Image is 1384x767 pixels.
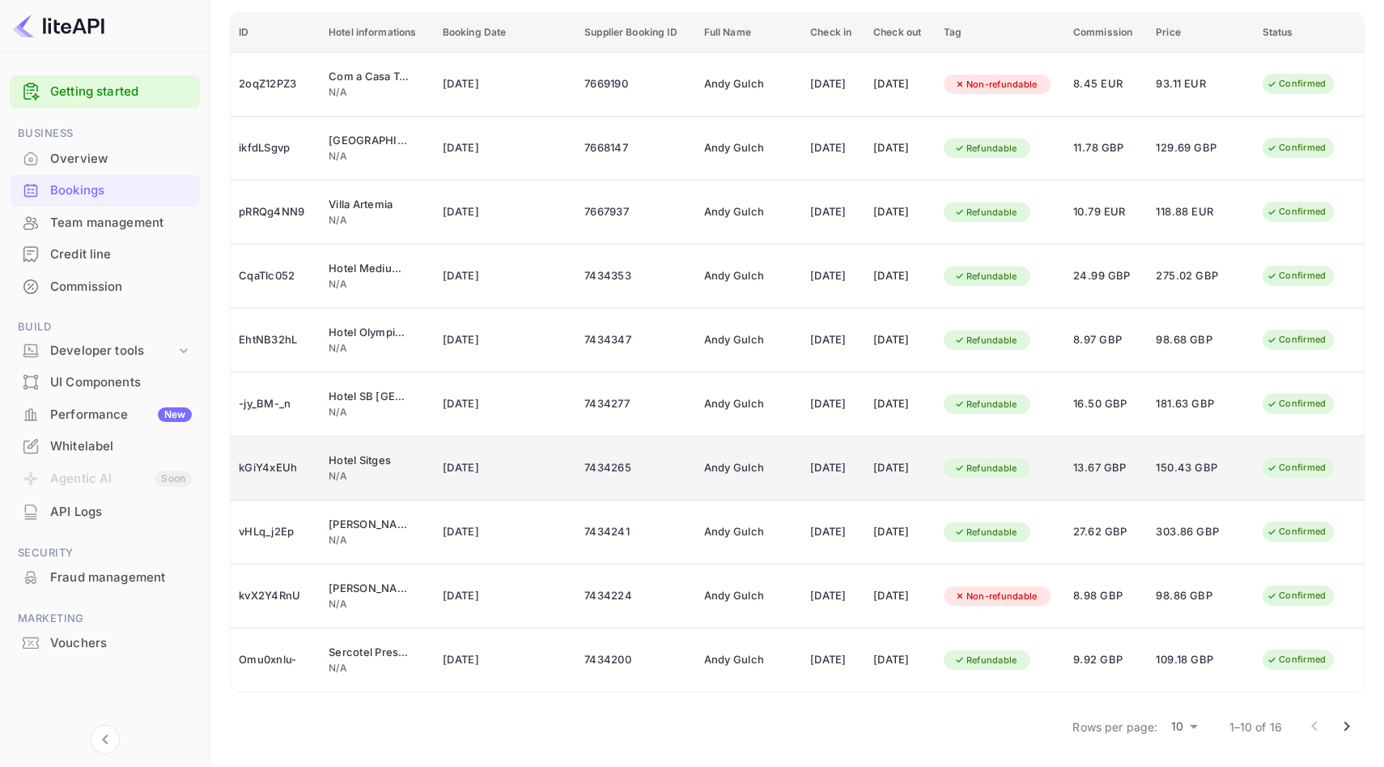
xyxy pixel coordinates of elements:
div: Refundable [944,138,1028,159]
div: Confirmed [1256,74,1336,94]
span: 303.86 GBP [1156,523,1237,541]
div: kGiY4xEUh [239,455,312,481]
div: [DATE] [873,647,928,673]
div: Refundable [944,650,1028,671]
div: [DATE] [810,519,857,545]
span: Security [10,544,200,562]
div: Sercotel President [329,645,410,661]
a: PerformanceNew [10,399,200,429]
div: Hotel Medium Valencia [329,261,410,277]
div: Andy Gulch [704,455,785,481]
div: Confirmed [1256,458,1336,478]
span: [DATE] [443,203,556,221]
div: Andy Gulch [704,391,785,417]
p: Rows per page: [1072,718,1157,735]
div: [DATE] [810,583,857,609]
span: 16.50 GBP [1073,395,1140,413]
span: [DATE] [443,459,556,477]
div: Fraud management [10,562,200,594]
div: Refundable [944,458,1028,479]
div: [DATE] [873,135,928,161]
th: Hotel informations [321,13,435,53]
span: 181.63 GBP [1156,395,1237,413]
div: CqaTlc052 [239,263,312,289]
div: API Logs [10,496,200,528]
div: N/A [329,149,427,164]
span: [DATE] [443,587,556,605]
div: 7667937 [584,199,687,225]
div: Refundable [944,330,1028,351]
span: 8.45 EUR [1073,75,1140,93]
div: Credit line [10,239,200,271]
div: New [158,407,192,422]
span: 98.86 GBP [1156,587,1237,605]
span: [DATE] [443,651,556,669]
div: N/A [329,341,427,356]
div: Confirmed [1256,202,1336,222]
div: UI Components [50,373,192,392]
div: Hotel Sitges [329,453,410,469]
div: Vouchers [50,634,192,653]
button: Collapse navigation [91,725,120,754]
div: Andy Gulch [704,263,785,289]
div: Team management [10,207,200,239]
div: Confirmed [1256,266,1336,286]
div: Refundable [944,394,1028,415]
div: 7434224 [584,583,687,609]
div: Refundable [944,522,1028,543]
span: Marketing [10,610,200,628]
div: 7668147 [584,135,687,161]
div: B&B Hotel Girona 2 [329,133,410,149]
div: N/A [329,533,427,548]
span: [DATE] [443,267,556,285]
a: Fraud management [10,562,200,592]
div: [DATE] [873,199,928,225]
span: [DATE] [443,75,556,93]
th: Commission [1065,13,1148,53]
div: Refundable [944,202,1028,223]
span: 8.97 GBP [1073,331,1140,349]
div: Hotel SB Ciutat Tarragona [329,389,410,405]
div: Bookings [50,181,192,200]
span: [DATE] [443,331,556,349]
span: 129.69 GBP [1156,139,1237,157]
div: API Logs [50,503,192,522]
table: booking table [231,13,1364,692]
div: Non-refundable [944,75,1048,95]
div: 7434347 [584,327,687,353]
div: [DATE] [810,391,857,417]
div: [DATE] [810,455,857,481]
span: 9.92 GBP [1073,651,1140,669]
div: [DATE] [873,71,928,97]
th: ID [231,13,321,53]
a: Whitelabel [10,431,200,461]
div: [DATE] [810,199,857,225]
span: 109.18 GBP [1156,651,1237,669]
a: Bookings [10,175,200,205]
span: 11.78 GBP [1073,139,1140,157]
div: Vouchers [10,628,200,659]
div: Credit line [50,245,192,264]
div: [DATE] [810,327,857,353]
div: [DATE] [873,391,928,417]
div: Getting started [10,75,200,109]
a: Commission [10,271,200,301]
div: Bookings [10,175,200,207]
div: N/A [329,85,427,100]
a: Overview [10,143,200,173]
div: Whitelabel [10,431,200,462]
div: Confirmed [1256,394,1336,414]
div: vHLq_j2Ep [239,519,312,545]
div: Whitelabel [50,437,192,456]
div: Commission [50,278,192,296]
div: 7434353 [584,263,687,289]
div: 7434277 [584,391,687,417]
div: Performance [50,406,192,424]
span: 24.99 GBP [1073,267,1140,285]
div: [DATE] [873,455,928,481]
div: -jy_BM-_n [239,391,312,417]
div: PerformanceNew [10,399,200,431]
span: 13.67 GBP [1073,459,1140,477]
div: Developer tools [10,337,200,365]
div: Confirmed [1256,650,1336,670]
